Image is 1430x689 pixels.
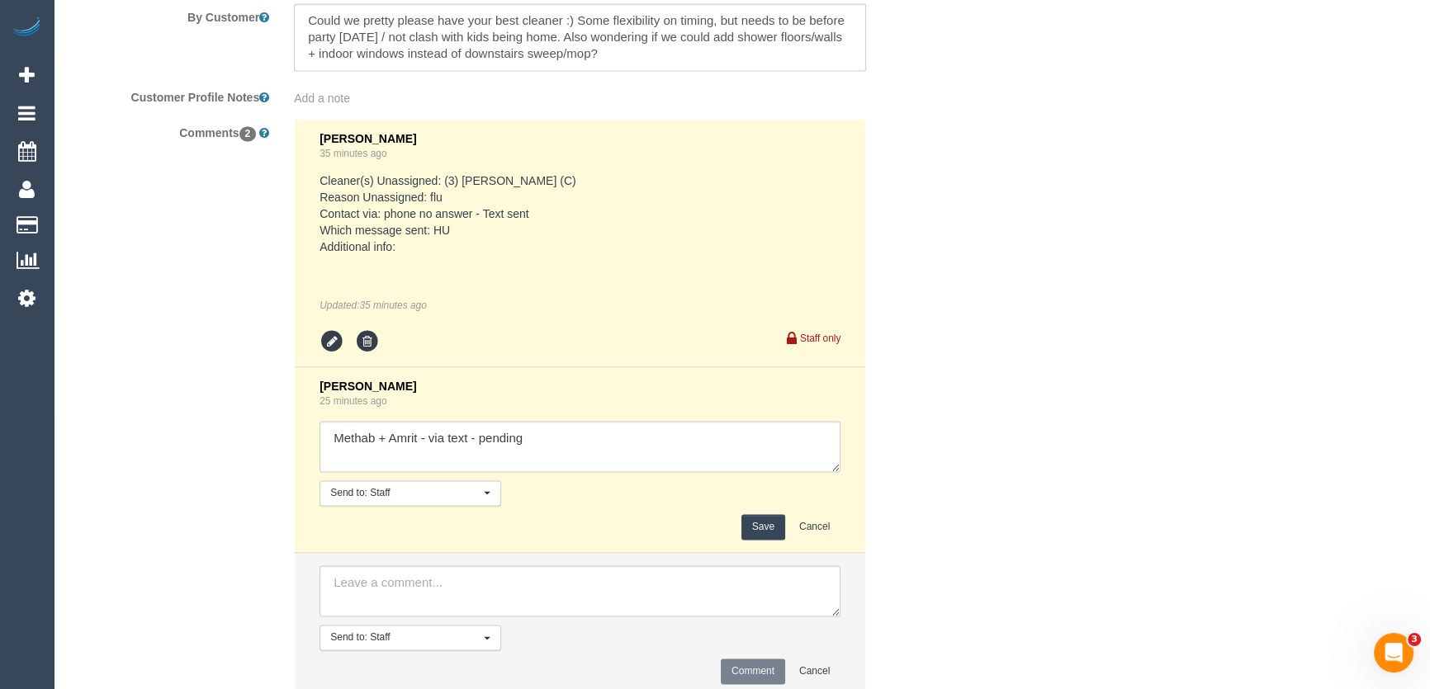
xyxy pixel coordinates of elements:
[320,132,416,145] span: [PERSON_NAME]
[320,172,840,255] pre: Cleaner(s) Unassigned: (3) [PERSON_NAME] (C) Reason Unassigned: flu Contact via: phone no answer ...
[320,480,501,506] button: Send to: Staff
[330,630,480,644] span: Send to: Staff
[741,514,785,540] button: Save
[1408,633,1421,646] span: 3
[359,300,426,311] span: Sep 08, 2025 07:05
[320,395,386,407] a: 25 minutes ago
[330,486,480,500] span: Send to: Staff
[1374,633,1413,672] iframe: Intercom live chat
[239,126,257,141] span: 2
[294,92,350,105] span: Add a note
[320,625,501,650] button: Send to: Staff
[10,17,43,40] img: Automaid Logo
[58,3,282,26] label: By Customer
[58,83,282,106] label: Customer Profile Notes
[788,658,840,684] button: Cancel
[788,514,840,540] button: Cancel
[58,119,282,141] label: Comments
[800,333,840,344] small: Staff only
[320,380,416,393] span: [PERSON_NAME]
[320,148,386,159] a: 35 minutes ago
[320,300,427,311] em: Updated:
